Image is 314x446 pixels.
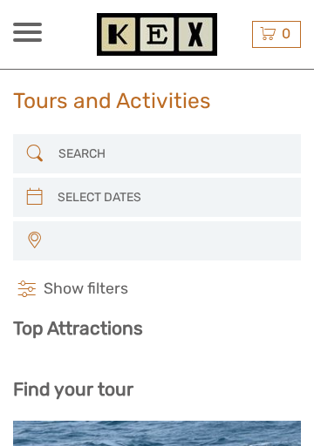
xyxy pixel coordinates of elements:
[13,317,143,339] b: Top Attractions
[13,279,301,300] h4: Show filters
[279,25,293,42] span: 0
[44,279,128,300] span: Show filters
[97,13,217,56] img: 1261-44dab5bb-39f8-40da-b0c2-4d9fce00897c_logo_small.jpg
[51,139,292,168] input: SEARCH
[51,183,292,212] input: SELECT DATES
[13,378,133,400] b: Find your tour
[13,88,211,113] h1: Tours and Activities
